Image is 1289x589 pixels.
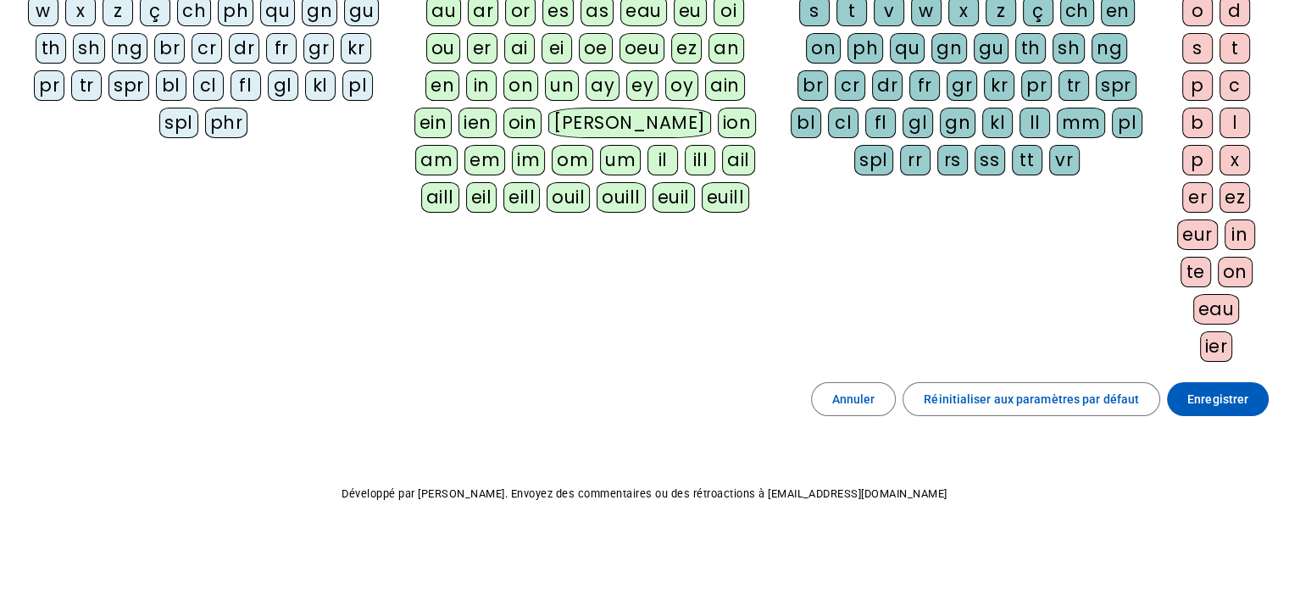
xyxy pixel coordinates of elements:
[903,382,1160,416] button: Réinitialiser aux paramètres par défaut
[579,33,613,64] div: oe
[266,33,297,64] div: fr
[832,389,875,409] span: Annuler
[547,182,590,213] div: ouil
[626,70,658,101] div: ey
[1218,257,1253,287] div: on
[193,70,224,101] div: cl
[36,33,66,64] div: th
[1058,70,1089,101] div: tr
[231,70,261,101] div: fl
[34,70,64,101] div: pr
[1225,219,1255,250] div: in
[466,182,497,213] div: eil
[597,182,645,213] div: ouill
[722,145,755,175] div: ail
[1181,257,1211,287] div: te
[268,70,298,101] div: gl
[415,145,458,175] div: am
[73,33,105,64] div: sh
[947,70,977,101] div: gr
[900,145,931,175] div: rr
[1182,145,1213,175] div: p
[671,33,702,64] div: ez
[466,70,497,101] div: in
[305,70,336,101] div: kl
[872,70,903,101] div: dr
[705,70,745,101] div: ain
[600,145,641,175] div: um
[1220,70,1250,101] div: c
[1057,108,1105,138] div: mm
[512,145,545,175] div: im
[1220,108,1250,138] div: l
[975,145,1005,175] div: ss
[1112,108,1142,138] div: pl
[797,70,828,101] div: br
[1182,33,1213,64] div: s
[156,70,186,101] div: bl
[1096,70,1136,101] div: spr
[1220,145,1250,175] div: x
[159,108,198,138] div: spl
[903,108,933,138] div: gl
[112,33,147,64] div: ng
[835,70,865,101] div: cr
[14,484,1275,504] p: Développé par [PERSON_NAME]. Envoyez des commentaires ou des rétroactions à [EMAIL_ADDRESS][DOMAI...
[718,108,757,138] div: ion
[503,108,542,138] div: oin
[1015,33,1046,64] div: th
[1167,382,1269,416] button: Enregistrer
[341,33,371,64] div: kr
[1193,294,1240,325] div: eau
[811,382,897,416] button: Annuler
[545,70,579,101] div: un
[1220,33,1250,64] div: t
[931,33,967,64] div: gn
[426,33,460,64] div: ou
[458,108,497,138] div: ien
[154,33,185,64] div: br
[548,108,710,138] div: [PERSON_NAME]
[665,70,698,101] div: oy
[464,145,505,175] div: em
[685,145,715,175] div: ill
[467,33,497,64] div: er
[653,182,695,213] div: euil
[1182,108,1213,138] div: b
[71,70,102,101] div: tr
[847,33,883,64] div: ph
[791,108,821,138] div: bl
[940,108,975,138] div: gn
[647,145,678,175] div: il
[890,33,925,64] div: qu
[503,182,540,213] div: eill
[1021,70,1052,101] div: pr
[828,108,858,138] div: cl
[702,182,749,213] div: euill
[1092,33,1127,64] div: ng
[854,145,893,175] div: spl
[303,33,334,64] div: gr
[865,108,896,138] div: fl
[205,108,248,138] div: phr
[586,70,619,101] div: ay
[982,108,1013,138] div: kl
[909,70,940,101] div: fr
[504,33,535,64] div: ai
[984,70,1014,101] div: kr
[1220,182,1250,213] div: ez
[552,145,593,175] div: om
[619,33,665,64] div: oeu
[708,33,744,64] div: an
[414,108,453,138] div: ein
[1182,182,1213,213] div: er
[1200,331,1233,362] div: ier
[1182,70,1213,101] div: p
[1053,33,1085,64] div: sh
[1187,389,1248,409] span: Enregistrer
[1049,145,1080,175] div: vr
[542,33,572,64] div: ei
[503,70,538,101] div: on
[229,33,259,64] div: dr
[421,182,459,213] div: aill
